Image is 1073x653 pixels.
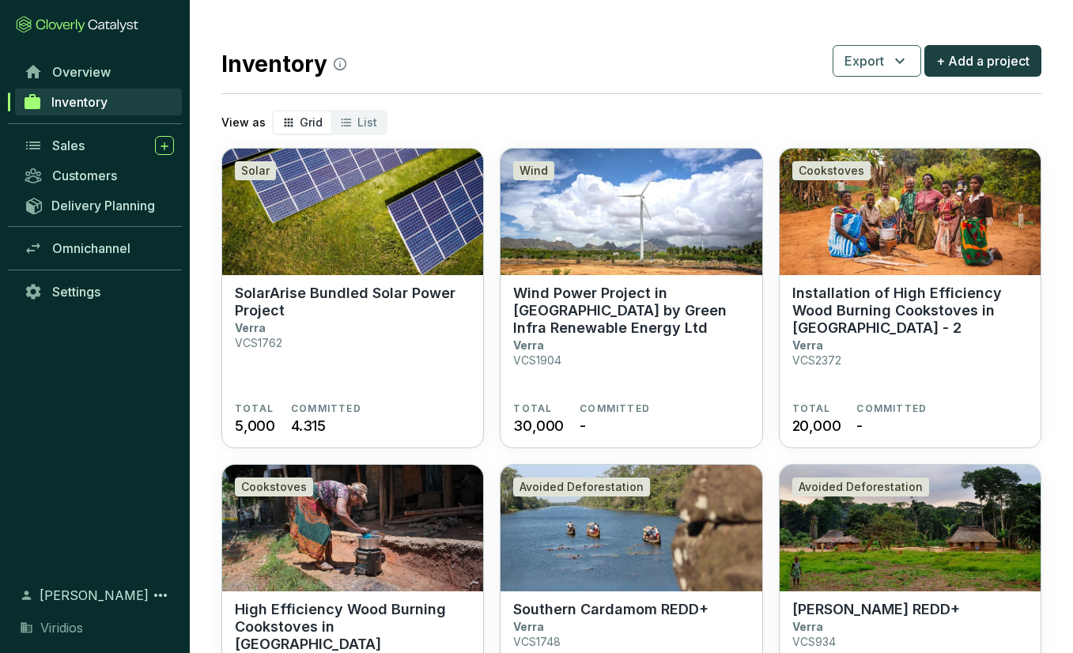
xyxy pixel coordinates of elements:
div: Avoided Deforestation [513,477,650,496]
p: Wind Power Project in [GEOGRAPHIC_DATA] by Green Infra Renewable Energy Ltd [513,285,749,337]
img: Southern Cardamom REDD+ [501,465,761,591]
div: Solar [235,161,276,180]
button: Export [833,45,921,77]
div: Cookstoves [235,477,313,496]
a: Installation of High Efficiency Wood Burning Cookstoves in Malawi - 2CookstovesInstallation of Hi... [779,148,1041,448]
span: 5,000 [235,415,275,436]
p: Verra [513,620,544,633]
p: Verra [792,338,823,352]
p: VCS2372 [792,353,841,367]
span: TOTAL [235,402,274,415]
span: Export [844,51,884,70]
p: VCS1904 [513,353,561,367]
span: + Add a project [936,51,1030,70]
span: TOTAL [513,402,552,415]
div: segmented control [272,110,387,135]
p: Verra [792,620,823,633]
div: Avoided Deforestation [792,477,929,496]
span: Overview [52,64,111,80]
a: Sales [16,132,182,159]
a: SolarArise Bundled Solar Power ProjectSolarSolarArise Bundled Solar Power ProjectVerraVCS1762TOTA... [221,148,484,448]
img: Wind Power Project in Tamil Nadu by Green Infra Renewable Energy Ltd [501,149,761,275]
a: Wind Power Project in Tamil Nadu by Green Infra Renewable Energy LtdWindWind Power Project in [GE... [500,148,762,448]
h2: Inventory [221,47,346,81]
span: Sales [52,138,85,153]
span: TOTAL [792,402,831,415]
a: Overview [16,59,182,85]
span: COMMITTED [580,402,650,415]
span: Viridios [40,618,83,637]
div: Cookstoves [792,161,871,180]
p: VCS1762 [235,336,282,349]
p: Southern Cardamom REDD+ [513,601,708,618]
p: SolarArise Bundled Solar Power Project [235,285,470,319]
a: Inventory [15,89,182,115]
img: SolarArise Bundled Solar Power Project [222,149,483,275]
p: [PERSON_NAME] REDD+ [792,601,960,618]
a: Customers [16,162,182,189]
p: Installation of High Efficiency Wood Burning Cookstoves in [GEOGRAPHIC_DATA] - 2 [792,285,1028,337]
a: Delivery Planning [16,192,182,218]
div: Wind [513,161,554,180]
span: Grid [300,115,323,129]
span: Settings [52,284,100,300]
span: - [856,415,863,436]
p: Verra [513,338,544,352]
p: VCS1748 [513,635,561,648]
span: - [580,415,586,436]
span: List [357,115,377,129]
span: COMMITTED [856,402,927,415]
span: Omnichannel [52,240,130,256]
p: VCS934 [792,635,836,648]
span: COMMITTED [291,402,361,415]
span: Inventory [51,94,108,110]
img: High Efficiency Wood Burning Cookstoves in Zimbabwe [222,465,483,591]
a: Omnichannel [16,235,182,262]
a: Settings [16,278,182,305]
button: + Add a project [924,45,1041,77]
img: Installation of High Efficiency Wood Burning Cookstoves in Malawi - 2 [780,149,1041,275]
span: Delivery Planning [51,198,155,213]
img: Mai Ndombe REDD+ [780,465,1041,591]
p: View as [221,115,266,130]
p: Verra [235,321,266,334]
span: [PERSON_NAME] [40,586,149,605]
span: 30,000 [513,415,564,436]
p: High Efficiency Wood Burning Cookstoves in [GEOGRAPHIC_DATA] [235,601,470,653]
span: 4.315 [291,415,326,436]
span: 20,000 [792,415,841,436]
span: Customers [52,168,117,183]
